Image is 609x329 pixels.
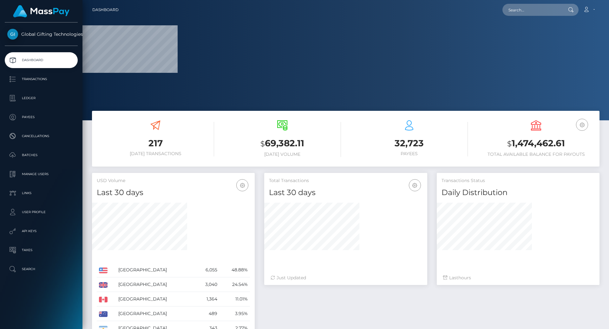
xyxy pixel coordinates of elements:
[7,93,75,103] p: Ledger
[116,263,195,277] td: [GEOGRAPHIC_DATA]
[477,152,595,157] h6: Total Available Balance for Payouts
[7,207,75,217] p: User Profile
[269,187,422,198] h4: Last 30 days
[116,292,195,307] td: [GEOGRAPHIC_DATA]
[7,150,75,160] p: Batches
[7,226,75,236] p: API Keys
[219,307,250,321] td: 3.95%
[7,245,75,255] p: Taxes
[7,264,75,274] p: Search
[5,109,78,125] a: Payees
[5,52,78,68] a: Dashboard
[7,74,75,84] p: Transactions
[7,169,75,179] p: Manage Users
[116,307,195,321] td: [GEOGRAPHIC_DATA]
[5,204,78,220] a: User Profile
[7,131,75,141] p: Cancellations
[7,112,75,122] p: Payees
[443,275,593,281] div: Last hours
[5,147,78,163] a: Batches
[219,292,250,307] td: 11.01%
[442,178,595,184] h5: Transactions Status
[99,268,108,273] img: US.png
[350,151,468,156] h6: Payees
[5,90,78,106] a: Ledger
[502,4,562,16] input: Search...
[269,178,422,184] h5: Total Transactions
[116,277,195,292] td: [GEOGRAPHIC_DATA]
[224,152,341,157] h6: [DATE] Volume
[5,166,78,182] a: Manage Users
[92,3,119,16] a: Dashboard
[99,282,108,288] img: GB.png
[5,223,78,239] a: API Keys
[195,307,219,321] td: 489
[13,5,69,17] img: MassPay Logo
[97,178,250,184] h5: USD Volume
[7,29,18,40] img: Global Gifting Technologies Inc
[350,137,468,149] h3: 32,723
[260,139,265,148] small: $
[97,151,214,156] h6: [DATE] Transactions
[97,187,250,198] h4: Last 30 days
[219,277,250,292] td: 24.54%
[5,242,78,258] a: Taxes
[5,128,78,144] a: Cancellations
[5,31,78,37] span: Global Gifting Technologies Inc
[507,139,512,148] small: $
[7,188,75,198] p: Links
[5,261,78,277] a: Search
[99,297,108,302] img: CA.png
[7,55,75,65] p: Dashboard
[99,311,108,317] img: AU.png
[219,263,250,277] td: 48.88%
[195,277,219,292] td: 3,040
[477,137,595,150] h3: 1,474,462.61
[271,275,421,281] div: Just Updated
[195,292,219,307] td: 1,364
[97,137,214,149] h3: 217
[5,185,78,201] a: Links
[5,71,78,87] a: Transactions
[195,263,219,277] td: 6,055
[224,137,341,150] h3: 69,382.11
[442,187,595,198] h4: Daily Distribution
